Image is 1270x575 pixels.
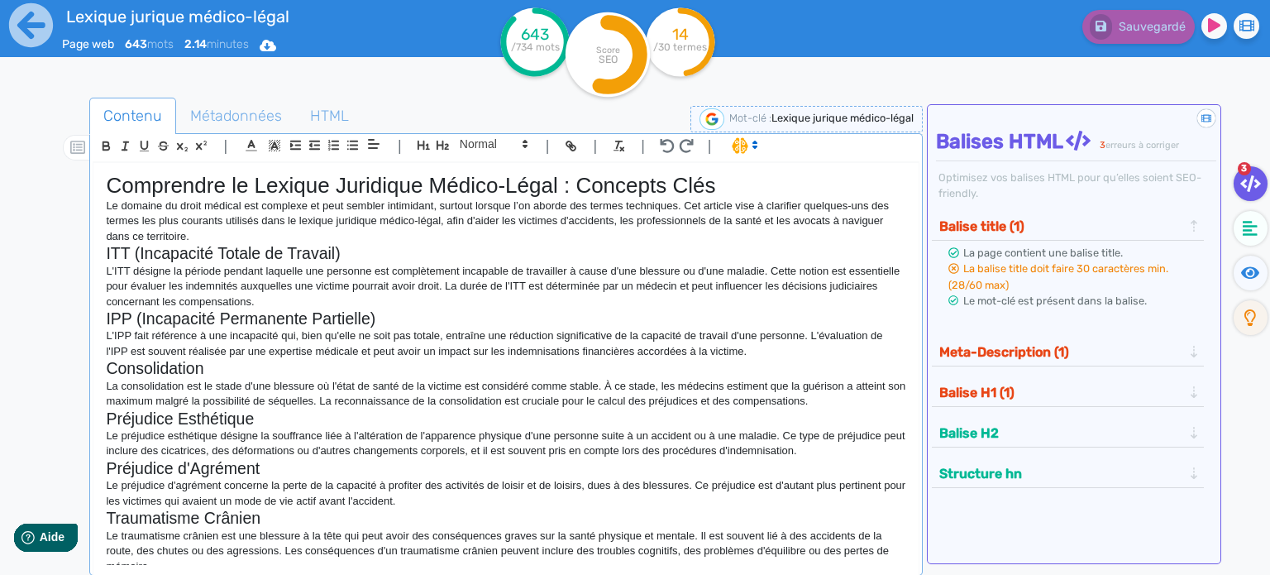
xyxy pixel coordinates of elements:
span: Aide [84,13,109,26]
span: | [708,135,712,157]
div: Optimisez vos balises HTML pour qu’elles soient SEO-friendly. [936,170,1215,201]
span: Le mot-clé est présent dans la balise. [963,295,1147,307]
input: title [62,3,443,30]
div: Balise H1 (1) [934,379,1201,406]
span: I.Assistant [724,136,763,156]
button: Balise H2 [934,419,1187,447]
tspan: SEO [599,53,618,65]
h2: Préjudice Esthétique [106,410,906,429]
span: | [223,135,227,157]
span: | [398,135,402,157]
span: La balise title doit faire 30 caractères min. (28/60 max) [948,262,1168,290]
span: Page web [62,37,114,51]
p: La consolidation est le stade d'une blessure où l'état de santé de la victime est considéré comme... [106,379,906,410]
h2: Préjudice d'Agrément [106,459,906,478]
span: Contenu [90,93,175,138]
p: Le préjudice d'agrément concerne la perte de la capacité à profiter des activités de loisir et de... [106,478,906,509]
span: Mot-clé : [729,112,771,124]
p: Le domaine du droit médical est complexe et peut sembler intimidant, surtout lorsque l’on aborde ... [106,199,906,244]
tspan: 643 [521,25,549,44]
span: | [641,135,645,157]
div: Meta-Description (1) [934,338,1201,366]
span: 3 [1100,140,1105,151]
span: | [546,135,550,157]
button: Balise title (1) [934,213,1187,240]
p: L'IPP fait référence à une incapacité qui, bien qu'elle ne soit pas totale, entraîne une réductio... [106,328,906,359]
button: Sauvegardé [1082,10,1195,44]
p: L'ITT désigne la période pendant laquelle une personne est complètement incapable de travailler à... [106,264,906,309]
button: Balise H1 (1) [934,379,1187,406]
tspan: Score [596,45,620,55]
span: mots [125,37,174,51]
img: google-serp-logo.png [699,108,724,130]
span: erreurs à corriger [1105,140,1179,151]
span: 3 [1238,162,1251,175]
tspan: 14 [672,25,689,44]
h2: Consolidation [106,359,906,378]
div: Balise title (1) [934,213,1201,240]
b: 2.14 [184,37,207,51]
tspan: /30 termes [654,41,708,53]
p: Le préjudice esthétique désigne la souffrance liée à l'altération de l'apparence physique d'une p... [106,429,906,459]
a: HTML [296,98,363,135]
span: La page contient une balise title. [963,247,1123,259]
h1: Comprendre le Lexique Juridique Médico-Légal : Concepts Clés [106,173,906,199]
h2: IPP (Incapacité Permanente Partielle) [106,309,906,328]
span: HTML [297,93,362,138]
span: Métadonnées [177,93,295,138]
span: Lexique jurique médico-légal [771,112,914,124]
h2: ITT (Incapacité Totale de Travail) [106,244,906,263]
span: minutes [184,37,249,51]
a: Métadonnées [176,98,296,135]
button: Structure hn [934,460,1187,487]
span: Aligment [362,134,385,154]
div: Structure hn [934,460,1201,487]
h4: Balises HTML [936,130,1215,154]
p: Le traumatisme crânien est une blessure à la tête qui peut avoir des conséquences graves sur la s... [106,529,906,574]
h2: Traumatisme Crânien [106,509,906,528]
div: Balise H2 [934,419,1201,447]
tspan: /734 mots [511,41,560,53]
a: Contenu [89,98,176,135]
b: 643 [125,37,147,51]
span: | [593,135,597,157]
button: Meta-Description (1) [934,338,1187,366]
span: Sauvegardé [1119,20,1186,34]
